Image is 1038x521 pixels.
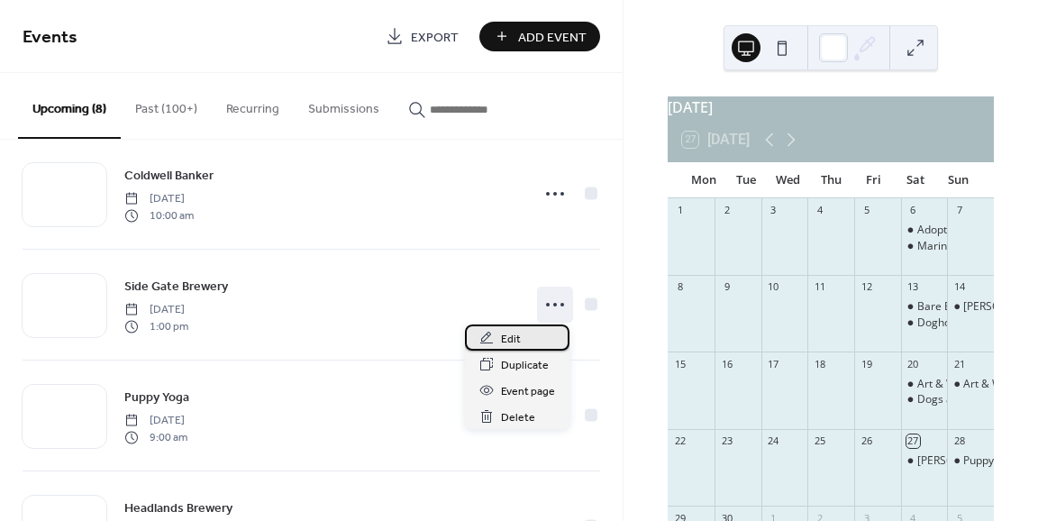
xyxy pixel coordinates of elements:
span: Add Event [518,28,587,47]
div: Adoption Fair-Rockridge [917,223,1037,238]
div: Tue [724,162,767,198]
div: Mon [682,162,724,198]
div: 6 [906,204,920,217]
div: 3 [767,204,780,217]
button: Past (100+) [121,73,212,137]
div: Adoption Fair-Rockridge [901,223,948,238]
span: Duplicate [501,356,549,375]
button: Add Event [479,22,600,51]
div: 27 [906,434,920,448]
div: Wed [767,162,809,198]
span: 10:00 am [124,207,194,224]
button: Submissions [294,73,394,137]
div: 8 [673,280,687,294]
div: 13 [906,280,920,294]
span: Event page [501,382,555,401]
div: 1 [673,204,687,217]
div: 25 [813,434,826,448]
div: [DATE] [668,96,994,118]
div: Hayes Valley Dog Farmers Market [901,453,948,469]
div: Doghouse Taproom - Ceres [901,315,948,331]
span: [DATE] [124,191,194,207]
a: Coldwell Banker [124,165,214,186]
a: Side Gate Brewery [124,276,228,297]
div: 17 [767,357,780,370]
div: 12 [860,280,873,294]
div: Puppy Yoga - Blackhawk [947,453,994,469]
a: Export [372,22,472,51]
span: Export [411,28,459,47]
a: Puppy Yoga [124,387,189,407]
div: 9 [720,280,733,294]
button: Upcoming (8) [18,73,121,139]
div: Sat [895,162,937,198]
span: Puppy Yoga [124,388,189,407]
a: Headlands Brewery [124,498,232,518]
div: Sun [937,162,979,198]
div: 10 [767,280,780,294]
div: 2 [720,204,733,217]
div: 16 [720,357,733,370]
span: [DATE] [124,413,187,429]
div: 20 [906,357,920,370]
div: 4 [813,204,826,217]
span: [DATE] [124,302,188,318]
div: Dogs and Deputies [901,392,948,407]
span: Coldwell Banker [124,167,214,186]
div: Bare Bottle Brewing [917,299,1018,315]
div: Art & Wine Festival - Lafayette [947,377,994,392]
div: 26 [860,434,873,448]
div: 15 [673,357,687,370]
div: 24 [767,434,780,448]
button: Recurring [212,73,294,137]
span: Side Gate Brewery [124,278,228,297]
div: 5 [860,204,873,217]
span: Events [23,20,77,55]
div: 19 [860,357,873,370]
div: 28 [952,434,966,448]
div: 21 [952,357,966,370]
div: Marin County Collective - Fairfax [901,239,948,254]
div: Fri [852,162,895,198]
div: 22 [673,434,687,448]
span: 1:00 pm [124,318,188,334]
div: Bare Bottle Brewing [901,299,948,315]
span: 9:00 am [124,429,187,445]
span: Delete [501,408,535,427]
div: 11 [813,280,826,294]
div: Thu [810,162,852,198]
div: AutoVino - San Carlos [947,299,994,315]
div: Dogs and Deputies [917,392,1013,407]
div: 14 [952,280,966,294]
span: Edit [501,330,521,349]
span: Headlands Brewery [124,499,232,518]
div: 7 [952,204,966,217]
div: Art & Wine Festival -Lafayette [901,377,948,392]
div: 23 [720,434,733,448]
div: 18 [813,357,826,370]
